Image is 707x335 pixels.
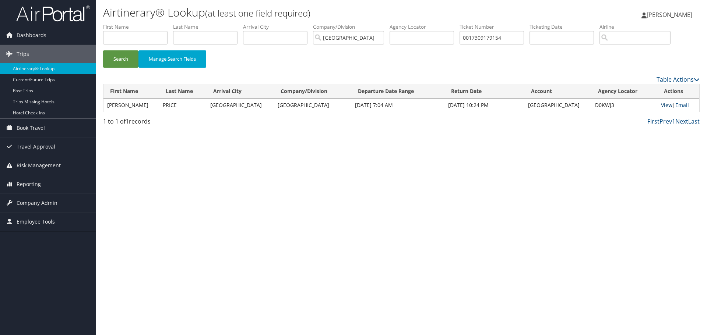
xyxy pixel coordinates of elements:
[657,84,699,99] th: Actions
[641,4,700,26] a: [PERSON_NAME]
[672,117,675,125] a: 1
[159,84,207,99] th: Last Name: activate to sort column ascending
[126,117,129,125] span: 1
[16,5,90,22] img: airportal-logo.png
[390,23,460,31] label: Agency Locator
[103,23,173,31] label: First Name
[351,84,444,99] th: Departure Date Range: activate to sort column ascending
[17,156,61,175] span: Risk Management
[17,45,29,63] span: Trips
[17,119,45,137] span: Book Travel
[103,50,138,68] button: Search
[103,84,159,99] th: First Name: activate to sort column ascending
[17,175,41,193] span: Reporting
[675,117,688,125] a: Next
[313,23,390,31] label: Company/Division
[17,138,55,156] span: Travel Approval
[207,99,274,112] td: [GEOGRAPHIC_DATA]
[274,99,351,112] td: [GEOGRAPHIC_DATA]
[657,99,699,112] td: |
[591,99,657,112] td: D0KWJ3
[460,23,530,31] label: Ticket Number
[207,84,274,99] th: Arrival City: activate to sort column ascending
[17,26,46,44] span: Dashboards
[103,5,501,20] h1: Airtinerary® Lookup
[647,11,692,19] span: [PERSON_NAME]
[659,117,672,125] a: Prev
[103,99,159,112] td: [PERSON_NAME]
[173,23,243,31] label: Last Name
[103,117,244,129] div: 1 to 1 of records
[138,50,206,68] button: Manage Search Fields
[661,101,672,108] a: View
[591,84,657,99] th: Agency Locator: activate to sort column ascending
[530,23,599,31] label: Ticketing Date
[647,117,659,125] a: First
[351,99,444,112] td: [DATE] 7:04 AM
[159,99,207,112] td: PRICE
[675,101,689,108] a: Email
[688,117,700,125] a: Last
[444,84,524,99] th: Return Date: activate to sort column ascending
[599,23,676,31] label: Airline
[274,84,351,99] th: Company/Division
[17,194,57,212] span: Company Admin
[444,99,524,112] td: [DATE] 10:24 PM
[17,213,55,231] span: Employee Tools
[205,7,310,19] small: (at least one field required)
[524,99,592,112] td: [GEOGRAPHIC_DATA]
[243,23,313,31] label: Arrival City
[657,75,700,83] a: Table Actions
[524,84,592,99] th: Account: activate to sort column ascending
